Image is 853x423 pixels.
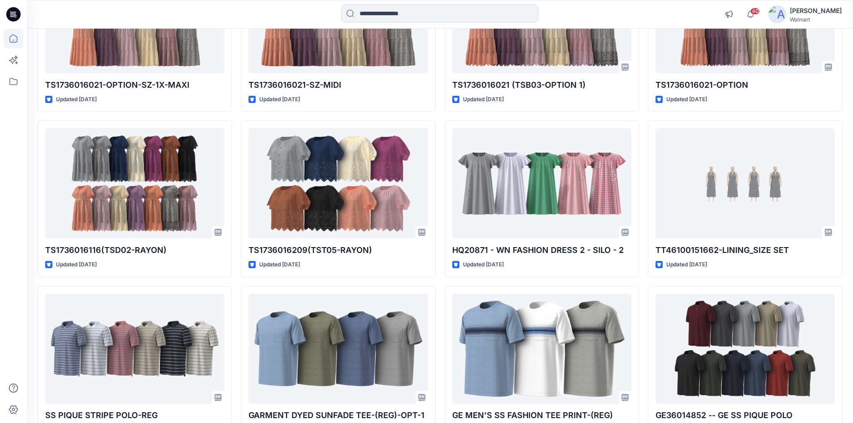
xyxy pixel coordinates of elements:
[259,260,300,269] p: Updated [DATE]
[452,128,631,239] a: HQ20871 - WN FASHION DRESS 2 - SILO - 2
[249,128,428,239] a: TS1736016209(TST05-RAYON)
[45,244,224,256] p: TS1736016116(TSD02-RAYON)
[452,79,631,91] p: TS1736016021 (TSB03-OPTION 1)
[768,5,786,23] img: avatar
[750,8,760,15] span: 40
[656,294,835,404] a: GE36014852 -- GE SS PIQUE POLO
[45,128,224,239] a: TS1736016116(TSD02-RAYON)
[45,294,224,404] a: SS PIQUE STRIPE POLO-REG
[452,294,631,404] a: GE MEN'S SS FASHION TEE PRINT-(REG)
[666,95,707,104] p: Updated [DATE]
[656,128,835,239] a: TT46100151662-LINING_SIZE SET
[249,79,428,91] p: TS1736016021-SZ-MIDI
[452,244,631,256] p: HQ20871 - WN FASHION DRESS 2 - SILO - 2
[249,244,428,256] p: TS1736016209(TST05-RAYON)
[656,409,835,422] p: GE36014852 -- GE SS PIQUE POLO
[249,409,428,422] p: GARMENT DYED SUNFADE TEE-(REG)-OPT-1
[56,260,97,269] p: Updated [DATE]
[790,5,842,16] div: [PERSON_NAME]
[45,409,224,422] p: SS PIQUE STRIPE POLO-REG
[666,260,707,269] p: Updated [DATE]
[45,79,224,91] p: TS1736016021-OPTION-SZ-1X-MAXI
[249,294,428,404] a: GARMENT DYED SUNFADE TEE-(REG)-OPT-1
[463,260,504,269] p: Updated [DATE]
[56,95,97,104] p: Updated [DATE]
[259,95,300,104] p: Updated [DATE]
[790,16,842,23] div: Walmart
[656,244,835,256] p: TT46100151662-LINING_SIZE SET
[656,79,835,91] p: TS1736016021-OPTION
[452,409,631,422] p: GE MEN'S SS FASHION TEE PRINT-(REG)
[463,95,504,104] p: Updated [DATE]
